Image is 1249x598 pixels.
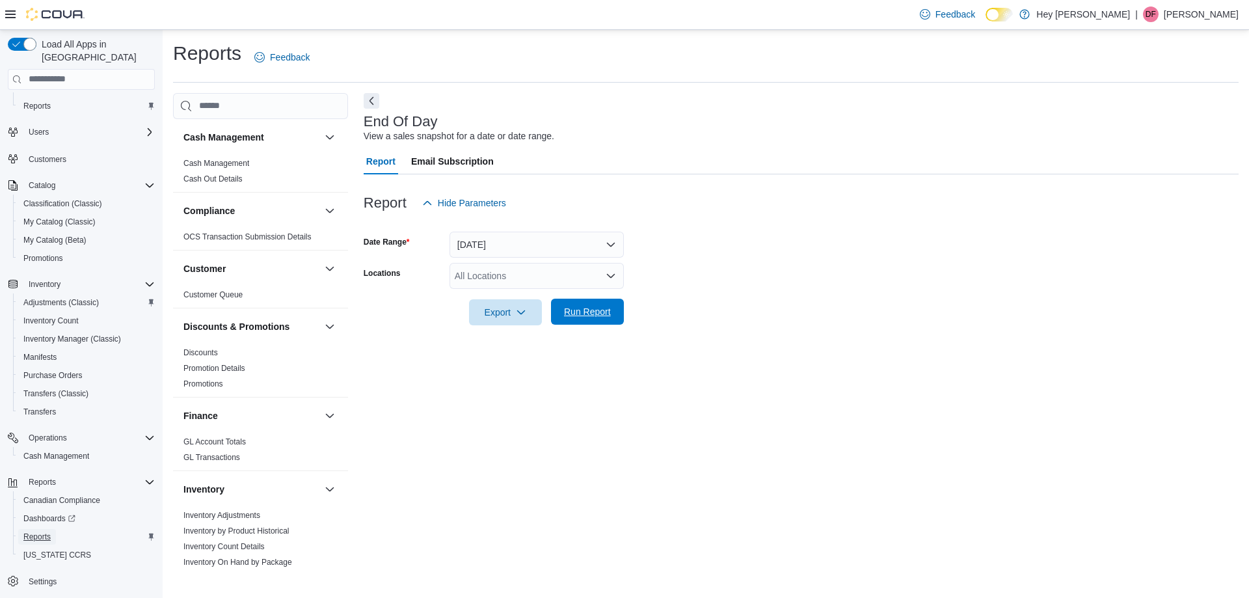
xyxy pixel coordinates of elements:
span: Export [477,299,534,325]
h3: Cash Management [183,131,264,144]
a: Feedback [249,44,315,70]
button: Catalog [3,176,160,195]
a: GL Account Totals [183,437,246,446]
button: Customer [322,261,338,277]
h3: Report [364,195,407,211]
button: [US_STATE] CCRS [13,546,160,564]
button: My Catalog (Classic) [13,213,160,231]
button: Inventory [322,482,338,497]
a: Cash Management [18,448,94,464]
a: Feedback [915,1,980,27]
button: Finance [183,409,319,422]
a: Settings [23,574,62,590]
button: Transfers (Classic) [13,385,160,403]
span: Customers [29,154,66,165]
span: Reports [23,474,155,490]
span: GL Transactions [183,452,240,463]
span: Settings [23,573,155,590]
button: Inventory Manager (Classic) [13,330,160,348]
span: Cash Management [183,158,249,169]
span: DF [1146,7,1156,22]
span: Transfers (Classic) [18,386,155,401]
button: Canadian Compliance [13,491,160,510]
div: Compliance [173,229,348,250]
span: Promotion Details [183,363,245,374]
button: Discounts & Promotions [183,320,319,333]
a: Promotion Details [183,364,245,373]
button: Users [3,123,160,141]
button: Finance [322,408,338,424]
span: Feedback [270,51,310,64]
button: Settings [3,572,160,591]
span: Catalog [23,178,155,193]
span: Dashboards [23,513,75,524]
span: Report [366,148,396,174]
span: Reports [18,529,155,545]
span: GL Account Totals [183,437,246,447]
button: Inventory [183,483,319,496]
span: Inventory [29,279,60,290]
button: Customer [183,262,319,275]
span: Reports [18,98,155,114]
span: Discounts [183,347,218,358]
a: [US_STATE] CCRS [18,547,96,563]
a: Dashboards [13,510,160,528]
h3: Customer [183,262,226,275]
p: | [1135,7,1138,22]
button: Reports [13,97,160,115]
a: My Catalog (Classic) [18,214,101,230]
span: Adjustments (Classic) [23,297,99,308]
input: Dark Mode [986,8,1013,21]
span: Inventory by Product Historical [183,526,289,536]
button: Operations [23,430,72,446]
button: Reports [23,474,61,490]
span: My Catalog (Beta) [18,232,155,248]
span: Hide Parameters [438,197,506,210]
a: Inventory On Hand by Package [183,558,292,567]
span: Operations [23,430,155,446]
button: Open list of options [606,271,616,281]
span: Purchase Orders [18,368,155,383]
a: Manifests [18,349,62,365]
span: Dashboards [18,511,155,526]
h3: Discounts & Promotions [183,320,289,333]
span: Inventory Count [18,313,155,329]
span: Feedback [935,8,975,21]
span: My Catalog (Classic) [18,214,155,230]
span: Canadian Compliance [18,493,155,508]
span: Manifests [18,349,155,365]
a: Discounts [183,348,218,357]
span: Purchase Orders [23,370,83,381]
span: Adjustments (Classic) [18,295,155,310]
span: Promotions [23,253,63,264]
button: Operations [3,429,160,447]
span: Load All Apps in [GEOGRAPHIC_DATA] [36,38,155,64]
p: Hey [PERSON_NAME] [1036,7,1130,22]
span: Reports [23,532,51,542]
span: Transfers (Classic) [23,388,88,399]
a: Cash Management [183,159,249,168]
div: Finance [173,434,348,470]
button: Users [23,124,54,140]
button: Compliance [183,204,319,217]
button: Inventory Count [13,312,160,330]
a: Cash Out Details [183,174,243,183]
a: Adjustments (Classic) [18,295,104,310]
span: Reports [23,101,51,111]
button: Transfers [13,403,160,421]
p: [PERSON_NAME] [1164,7,1239,22]
a: Promotions [183,379,223,388]
div: Cash Management [173,156,348,192]
span: Transfers [23,407,56,417]
button: Manifests [13,348,160,366]
button: [DATE] [450,232,624,258]
button: Run Report [551,299,624,325]
button: Next [364,93,379,109]
h1: Reports [173,40,241,66]
button: Reports [13,528,160,546]
a: Customers [23,152,72,167]
span: Settings [29,577,57,587]
button: Customers [3,149,160,168]
a: Transfers [18,404,61,420]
